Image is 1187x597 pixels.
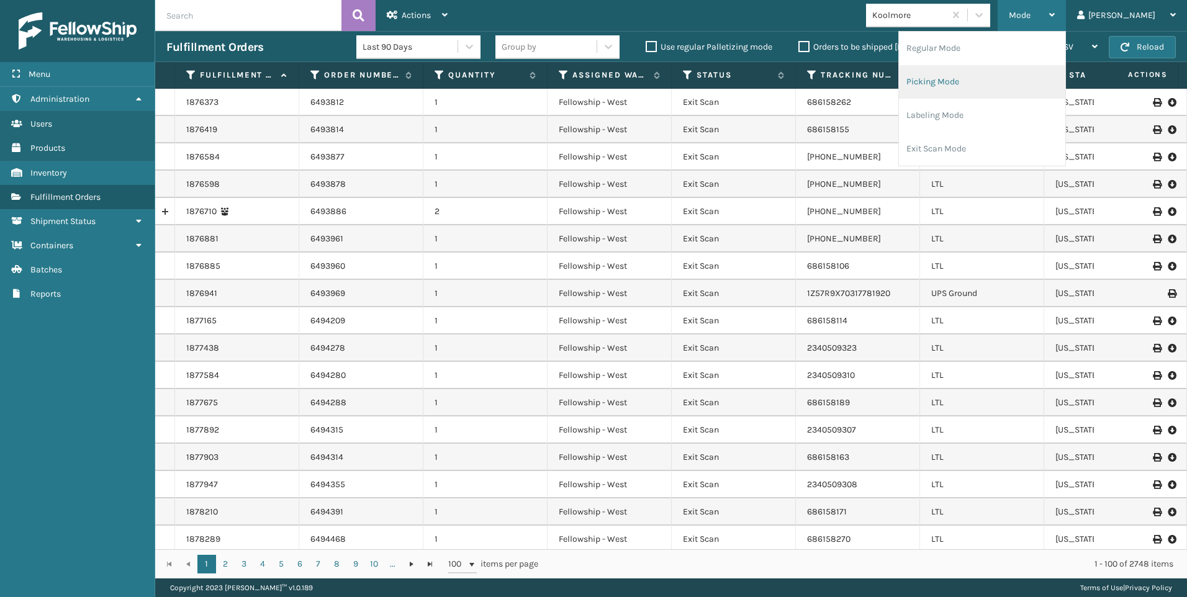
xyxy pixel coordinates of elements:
td: 6494278 [299,334,423,362]
a: 2 [216,555,235,573]
td: Fellowship - West [548,416,672,444]
a: Go to the next page [402,555,421,573]
td: 6494315 [299,416,423,444]
a: 4 [253,555,272,573]
i: Print BOL [1153,125,1160,134]
td: 686158114 [796,307,920,334]
div: Group by [502,40,536,53]
td: 686158163 [796,444,920,471]
label: Status [697,70,772,81]
td: 1 [423,416,548,444]
td: Fellowship - West [548,389,672,416]
a: 1877903 [186,451,219,464]
a: 1876881 [186,233,219,245]
i: Print BOL [1153,180,1160,189]
h3: Fulfillment Orders [166,40,263,55]
td: [US_STATE] [1044,253,1168,280]
td: [US_STATE] [1044,334,1168,362]
td: 686158106 [796,253,920,280]
td: Exit Scan [672,225,796,253]
a: 1878289 [186,533,220,545]
i: Pull BOL [1168,205,1175,218]
td: 2340509310 [796,362,920,389]
i: Pull BOL [1168,178,1175,191]
a: Privacy Policy [1125,583,1172,592]
span: items per page [448,555,539,573]
td: 1 [423,498,548,526]
li: Exit Scan Mode [899,132,1065,166]
td: [PHONE_NUMBER] [796,225,920,253]
i: Print BOL [1153,398,1160,407]
a: 6 [291,555,309,573]
span: Administration [30,94,89,104]
td: Exit Scan [672,171,796,198]
label: Order Number [324,70,399,81]
span: Users [30,119,52,129]
span: Mode [1009,10,1031,20]
i: Pull BOL [1168,151,1175,163]
td: 6493814 [299,116,423,143]
i: Pull BOL [1168,96,1175,109]
div: Last 90 Days [363,40,459,53]
td: [US_STATE] [1044,225,1168,253]
td: LTL [920,444,1044,471]
td: 1 [423,444,548,471]
i: Print BOL [1153,508,1160,516]
td: [PHONE_NUMBER] [796,198,920,225]
td: Exit Scan [672,253,796,280]
a: 1876373 [186,96,219,109]
a: 7 [309,555,328,573]
td: Exit Scan [672,362,796,389]
a: 1877165 [186,315,217,327]
td: [US_STATE] [1044,307,1168,334]
td: [PHONE_NUMBER] [796,171,920,198]
td: UPS Ground [920,280,1044,307]
td: Exit Scan [672,444,796,471]
td: Exit Scan [672,280,796,307]
a: Terms of Use [1080,583,1123,592]
a: 1877584 [186,369,219,382]
i: Pull BOL [1168,233,1175,245]
td: Exit Scan [672,389,796,416]
td: Fellowship - West [548,471,672,498]
td: Exit Scan [672,416,796,444]
td: Fellowship - West [548,253,672,280]
td: Fellowship - West [548,225,672,253]
td: 6493969 [299,280,423,307]
td: LTL [920,225,1044,253]
td: 1 [423,89,548,116]
td: Exit Scan [672,89,796,116]
td: LTL [920,334,1044,362]
i: Pull BOL [1168,123,1175,136]
a: 1876598 [186,178,220,191]
td: Exit Scan [672,116,796,143]
td: 6493812 [299,89,423,116]
i: Print BOL [1153,426,1160,434]
i: Print BOL [1153,371,1160,380]
td: [US_STATE] [1044,198,1168,225]
td: Exit Scan [672,307,796,334]
td: 1 [423,143,548,171]
li: Picking Mode [899,65,1065,99]
td: 1 [423,307,548,334]
td: Exit Scan [672,143,796,171]
td: 686158262 [796,89,920,116]
a: 1877892 [186,424,219,436]
td: 6494209 [299,307,423,334]
td: LTL [920,307,1044,334]
td: LTL [920,416,1044,444]
label: Use regular Palletizing mode [646,42,772,52]
i: Pull BOL [1168,260,1175,272]
td: 686158171 [796,498,920,526]
td: 1 [423,116,548,143]
td: [US_STATE] [1044,280,1168,307]
td: Exit Scan [672,471,796,498]
i: Pull BOL [1168,451,1175,464]
td: LTL [920,526,1044,553]
img: logo [19,12,137,50]
td: Fellowship - West [548,280,672,307]
td: 2340509308 [796,471,920,498]
td: LTL [920,198,1044,225]
td: [PHONE_NUMBER] [796,143,920,171]
span: Actions [402,10,431,20]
